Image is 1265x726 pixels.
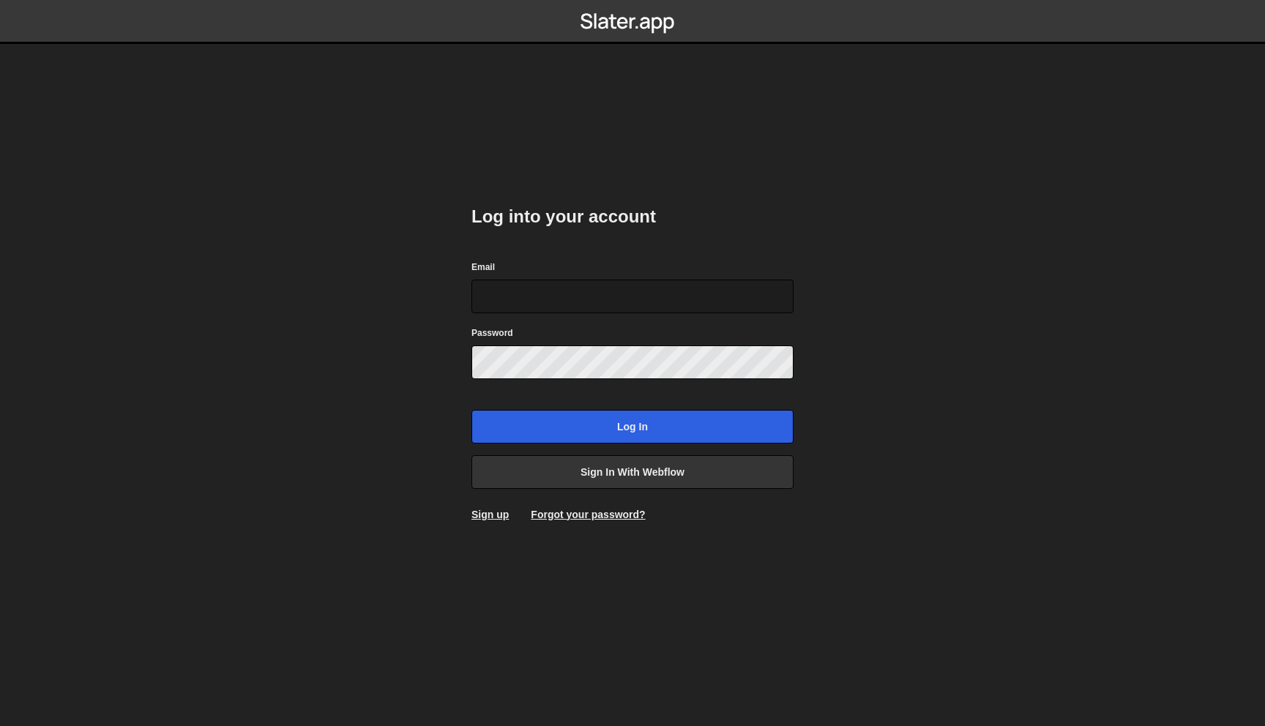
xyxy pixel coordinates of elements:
[471,455,794,489] a: Sign in with Webflow
[531,509,645,520] a: Forgot your password?
[471,326,513,340] label: Password
[471,260,495,274] label: Email
[471,410,794,444] input: Log in
[471,205,794,228] h2: Log into your account
[471,509,509,520] a: Sign up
